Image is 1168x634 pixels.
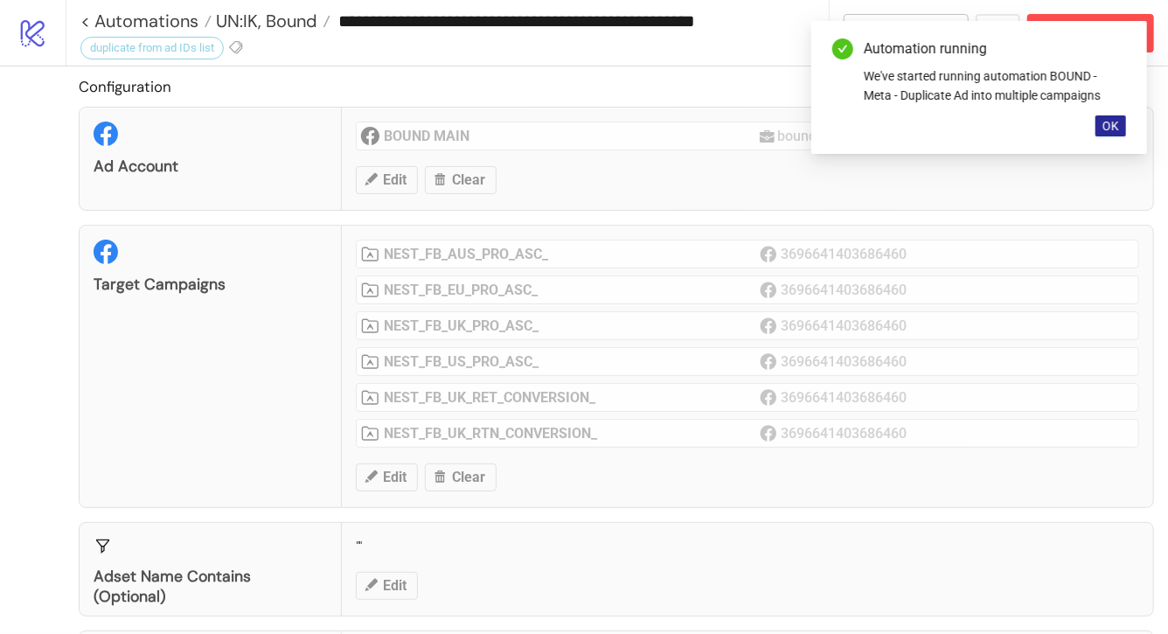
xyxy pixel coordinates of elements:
div: We've started running automation BOUND - Meta - Duplicate Ad into multiple campaigns [864,66,1126,105]
div: Automation running [864,38,1126,59]
span: check-circle [832,38,853,59]
button: To Builder [844,14,970,52]
button: Abort Run [1027,14,1154,52]
span: OK [1102,119,1119,133]
a: < Automations [80,12,212,30]
a: UN:IK, Bound [212,12,330,30]
button: ... [976,14,1020,52]
span: UN:IK, Bound [212,10,317,32]
div: duplicate from ad IDs list [80,37,224,59]
h2: Configuration [79,75,1154,98]
button: OK [1095,115,1126,136]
